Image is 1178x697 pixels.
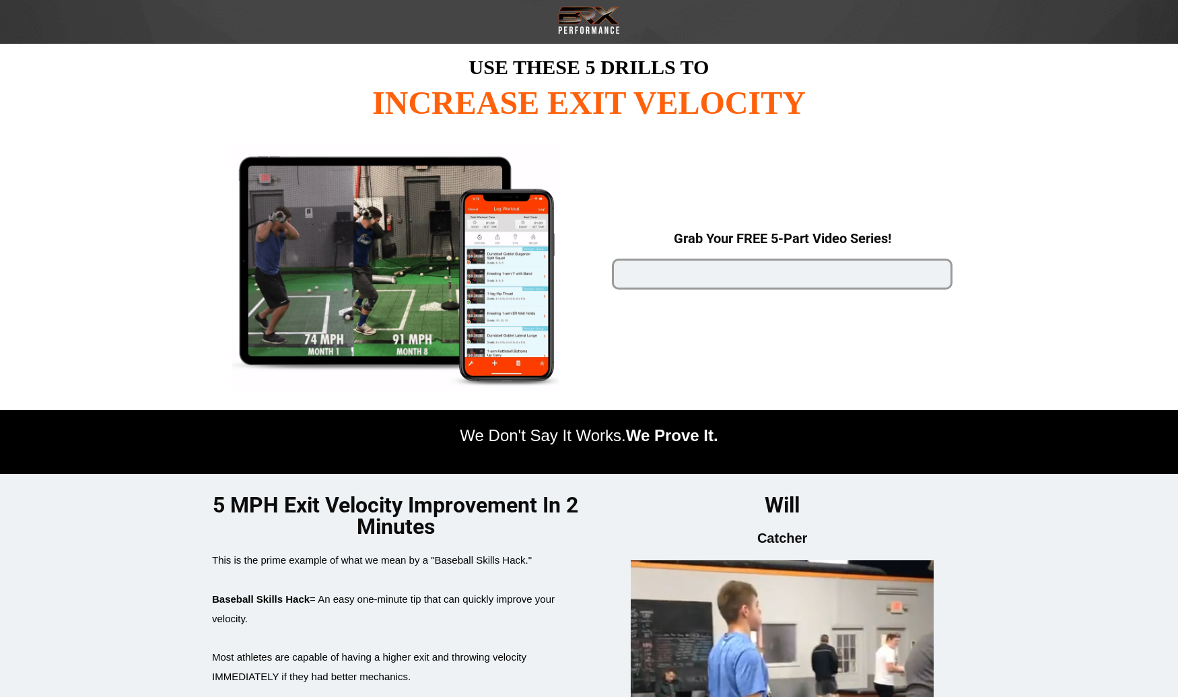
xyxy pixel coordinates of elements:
span: This is the prime example of what we mean by a "Baseball Skills Hack." [212,554,532,566]
h1: 5 MPH Exit Velocity Improvement In 2 Minutes [212,494,580,537]
h1: Grab Your FREE 5-Part Video Series! [612,232,952,245]
span: USE THESE 5 DRILLS TO [469,56,709,78]
span: = An easy one-minute tip that can quickly improve your velocity. [212,593,555,624]
img: Transparent-Black-BRX-Logo-White-Performance [556,3,622,37]
img: smartmockups_k9t4szzj [232,144,559,391]
h1: Will [598,494,966,516]
strong: Baseball Skills Hack [212,593,310,605]
span: Most athletes are capable of having a higher exit and throwing velocity IMMEDIATELY if they had b... [212,651,526,682]
h2: Catcher [598,529,966,547]
span: We Don't Say It Works. [460,426,625,444]
span: INCREASE EXIT VELOCITY [372,85,806,121]
span: We Prove It. [626,426,718,444]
